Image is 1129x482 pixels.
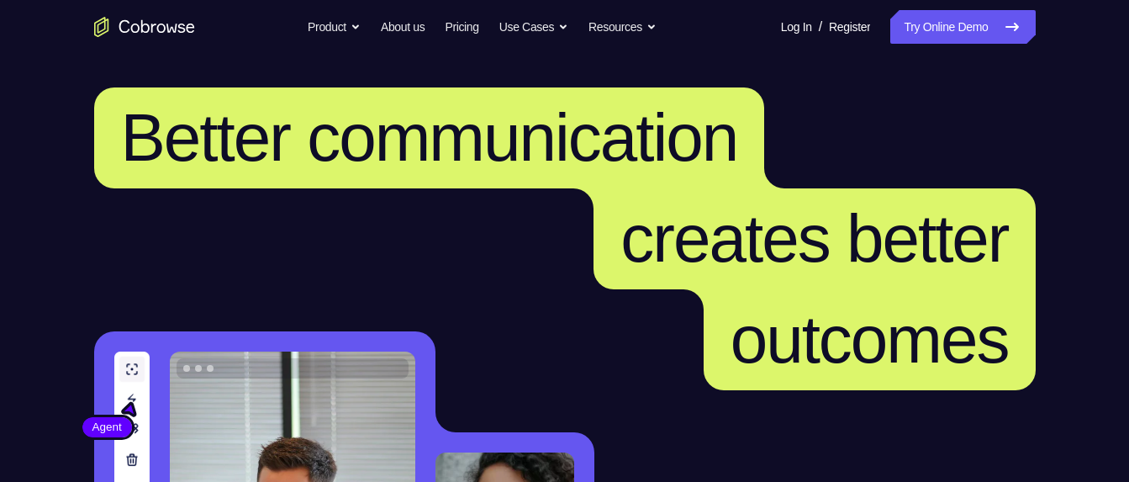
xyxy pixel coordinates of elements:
span: / [819,17,822,37]
span: outcomes [731,302,1009,377]
span: creates better [620,201,1008,276]
a: About us [381,10,425,44]
button: Use Cases [499,10,568,44]
span: Better communication [121,100,738,175]
a: Go to the home page [94,17,195,37]
a: Log In [781,10,812,44]
button: Product [308,10,361,44]
a: Register [829,10,870,44]
a: Pricing [445,10,478,44]
button: Resources [588,10,657,44]
a: Try Online Demo [890,10,1035,44]
span: Agent [82,419,132,436]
